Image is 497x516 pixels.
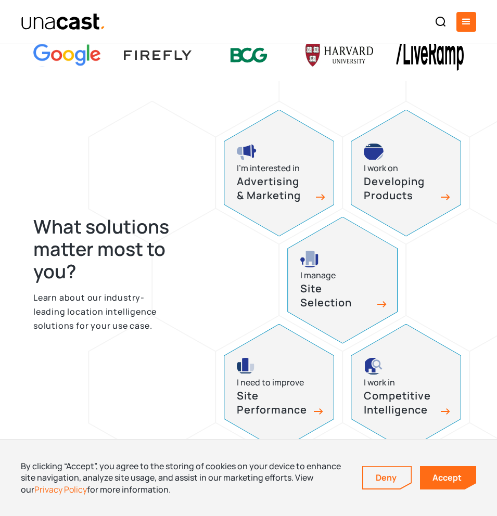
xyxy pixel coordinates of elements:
a: competitive intelligence iconI work inCompetitive Intelligence [351,324,461,451]
img: site selection icon [300,251,320,267]
a: site performance iconI need to improveSite Performance [224,324,334,451]
a: Privacy Policy [34,484,87,495]
img: liveramp logo [396,40,464,71]
a: site selection icon I manageSite Selection [287,217,398,344]
img: Harvard U logo [305,40,373,71]
a: developing products iconI work onDeveloping Products [351,110,461,237]
div: By clicking “Accept”, you agree to the storing of cookies on your device to enhance site navigati... [21,460,352,495]
img: developing products icon [364,144,384,160]
div: menu [456,12,476,32]
div: I’m interested in [237,161,300,175]
a: home [21,13,106,31]
div: I need to improve [237,376,304,390]
h3: Advertising & Marketing [237,175,310,202]
img: BCG logo [215,40,283,71]
h3: Site Performance [237,389,310,417]
img: Firefly Advertising logo [124,40,192,71]
div: I work in [364,376,395,390]
img: site performance icon [237,358,254,375]
h3: Competitive Intelligence [364,389,437,417]
img: advertising and marketing icon [237,144,257,160]
div: I work on [364,161,398,175]
a: Deny [363,467,411,488]
h3: Site Selection [300,282,373,309]
img: Unacast text logo [21,13,106,31]
img: competitive intelligence icon [364,358,383,375]
p: Learn about our industry-leading location intelligence solutions for your use case. [33,291,175,332]
img: Search icon [435,16,447,28]
img: Google logo Color [33,40,101,71]
h2: What solutions matter most to you? [33,215,175,283]
h3: Developing Products [364,175,437,202]
a: advertising and marketing iconI’m interested inAdvertising & Marketing [224,110,334,237]
div: I manage [300,268,336,282]
a: Accept [420,466,476,489]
